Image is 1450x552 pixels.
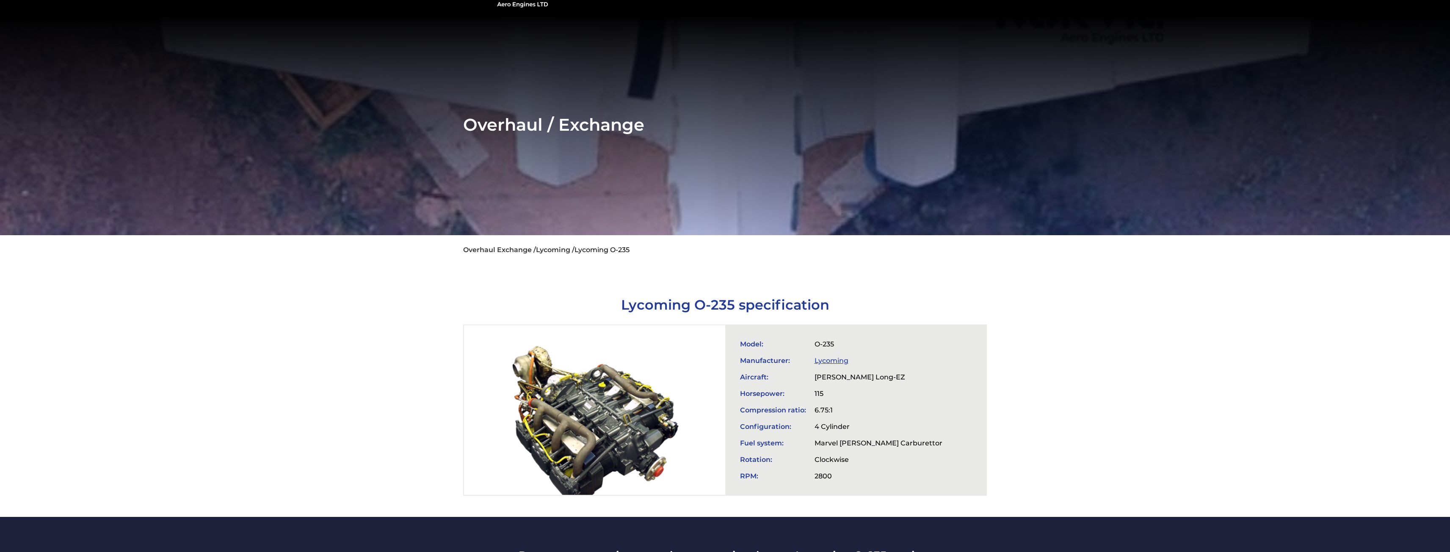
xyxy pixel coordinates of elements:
[574,246,630,254] li: Lycoming O-235
[463,114,987,135] h2: Overhaul / Exchange
[736,418,810,435] td: Configuration:
[810,385,947,402] td: 115
[736,385,810,402] td: Horsepower:
[810,468,947,484] td: 2800
[736,369,810,385] td: Aircraft:
[736,336,810,352] td: Model:
[810,369,947,385] td: [PERSON_NAME] Long-EZ
[736,451,810,468] td: Rotation:
[815,357,848,365] a: Lycoming
[810,402,947,418] td: 6.75:1
[736,402,810,418] td: Compression ratio:
[463,246,536,254] a: Overhaul Exchange /
[810,451,947,468] td: Clockwise
[736,435,810,451] td: Fuel system:
[736,352,810,369] td: Manufacturer:
[810,336,947,352] td: O-235
[736,468,810,484] td: RPM:
[463,297,987,313] h1: Lycoming O-235 specification
[810,418,947,435] td: 4 Cylinder
[810,435,947,451] td: Marvel [PERSON_NAME] Carburettor
[536,246,574,254] a: Lycoming /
